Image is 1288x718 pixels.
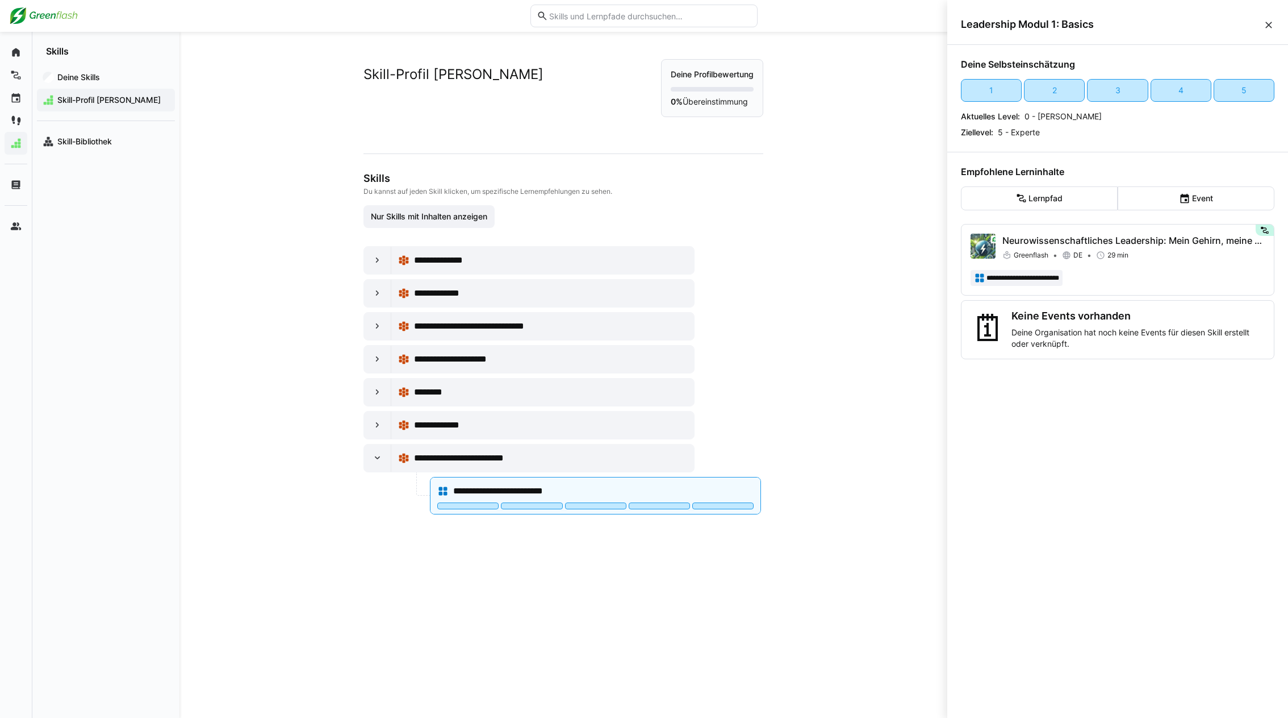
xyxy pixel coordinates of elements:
[1107,251,1128,260] span: 29 min
[1052,85,1057,96] div: 2
[961,18,1263,31] span: Leadership Modul 1: Basics
[1011,327,1265,350] p: Deine Organisation hat noch keine Events für diesen Skill erstellt oder verknüpft.
[1014,251,1048,260] span: Greenflash
[56,94,169,106] span: Skill-Profil [PERSON_NAME]
[961,166,1274,177] h4: Empfohlene Lerninhalte
[961,127,993,138] p: Ziellevel:
[1011,310,1265,322] h3: Keine Events vorhanden
[363,187,761,196] p: Du kannst auf jeden Skill klicken, um spezifische Lernempfehlungen zu sehen.
[1073,251,1082,260] span: DE
[961,59,1274,70] h4: Deine Selbsteinschätzung
[548,11,751,21] input: Skills und Lernpfade durchsuchen…
[1115,85,1120,96] div: 3
[671,96,754,107] p: Übereinstimmung
[989,85,993,96] div: 1
[1178,85,1184,96] div: 4
[971,310,1007,350] div: 🗓
[671,97,683,106] strong: 0%
[1241,85,1247,96] div: 5
[971,234,996,259] img: Neurowissenschaftliches Leadership: Mein Gehirn, meine Steuerung
[961,111,1020,122] p: Aktuelles Level:
[369,211,489,222] span: Nur Skills mit Inhalten anzeigen
[1118,186,1274,210] eds-button-option: Event
[1024,111,1102,122] p: 0 - [PERSON_NAME]
[363,172,761,185] h3: Skills
[961,186,1118,210] eds-button-option: Lernpfad
[671,69,754,80] p: Deine Profilbewertung
[1002,234,1265,247] p: Neurowissenschaftliches Leadership: Mein Gehirn, meine Steuerung
[363,66,543,83] h2: Skill-Profil [PERSON_NAME]
[998,127,1040,138] p: 5 - Experte
[363,205,495,228] button: Nur Skills mit Inhalten anzeigen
